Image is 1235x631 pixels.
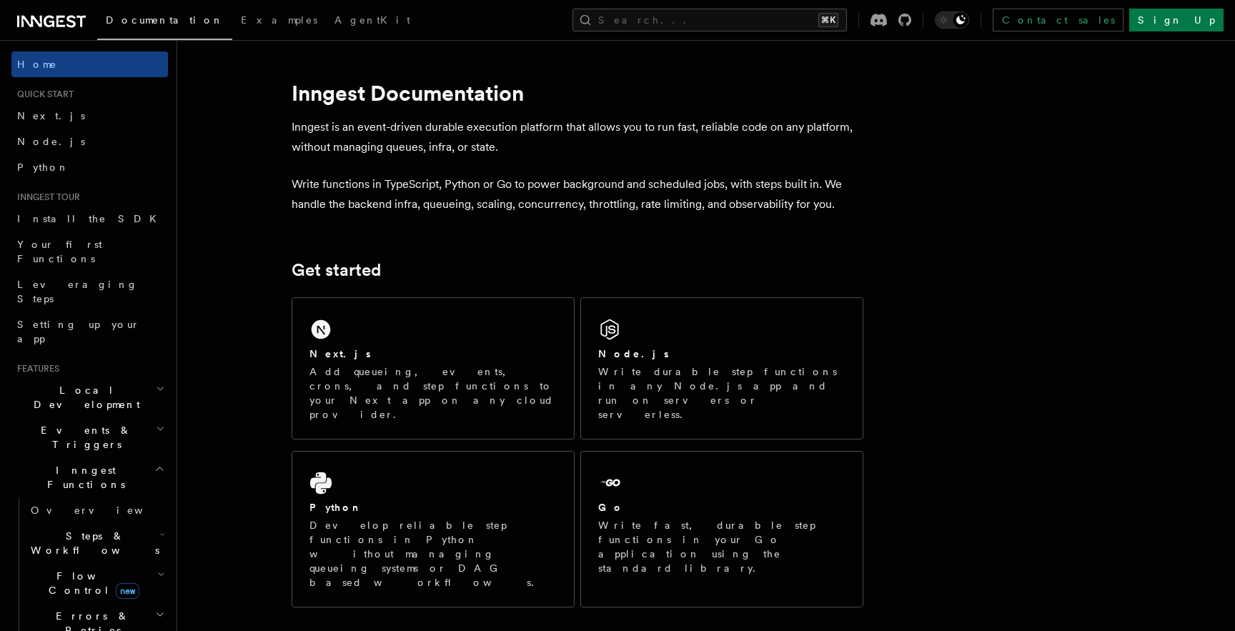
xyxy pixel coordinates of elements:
kbd: ⌘K [818,13,838,27]
button: Inngest Functions [11,457,168,497]
span: Overview [31,505,178,516]
a: Setting up your app [11,312,168,352]
span: Documentation [106,14,224,26]
button: Local Development [11,377,168,417]
a: Next.jsAdd queueing, events, crons, and step functions to your Next app on any cloud provider. [292,297,575,439]
a: Home [11,51,168,77]
a: Overview [25,497,168,523]
span: Events & Triggers [11,423,156,452]
a: Next.js [11,103,168,129]
p: Write functions in TypeScript, Python or Go to power background and scheduled jobs, with steps bu... [292,174,863,214]
span: Home [17,57,57,71]
p: Add queueing, events, crons, and step functions to your Next app on any cloud provider. [309,364,557,422]
a: GoWrite fast, durable step functions in your Go application using the standard library. [580,451,863,607]
button: Flow Controlnew [25,563,168,603]
a: Sign Up [1129,9,1224,31]
h2: Node.js [598,347,669,361]
span: Setting up your app [17,319,140,344]
span: Your first Functions [17,239,102,264]
p: Develop reliable step functions in Python without managing queueing systems or DAG based workflows. [309,518,557,590]
span: Node.js [17,136,85,147]
span: new [116,583,139,599]
h1: Inngest Documentation [292,80,863,106]
p: Write durable step functions in any Node.js app and run on servers or serverless. [598,364,845,422]
a: Get started [292,260,381,280]
button: Events & Triggers [11,417,168,457]
span: Local Development [11,383,156,412]
a: Examples [232,4,326,39]
a: AgentKit [326,4,419,39]
a: Your first Functions [11,232,168,272]
span: Steps & Workflows [25,529,159,557]
a: PythonDevelop reliable step functions in Python without managing queueing systems or DAG based wo... [292,451,575,607]
span: Next.js [17,110,85,121]
a: Documentation [97,4,232,40]
span: Quick start [11,89,74,100]
span: Inngest tour [11,192,80,203]
h2: Next.js [309,347,371,361]
a: Python [11,154,168,180]
span: AgentKit [334,14,410,26]
h2: Go [598,500,624,515]
button: Search...⌘K [572,9,847,31]
button: Steps & Workflows [25,523,168,563]
span: Leveraging Steps [17,279,138,304]
p: Write fast, durable step functions in your Go application using the standard library. [598,518,845,575]
span: Flow Control [25,569,157,597]
span: Inngest Functions [11,463,154,492]
a: Node.jsWrite durable step functions in any Node.js app and run on servers or serverless. [580,297,863,439]
span: Install the SDK [17,213,165,224]
a: Contact sales [993,9,1124,31]
h2: Python [309,500,362,515]
span: Examples [241,14,317,26]
a: Install the SDK [11,206,168,232]
button: Toggle dark mode [935,11,969,29]
span: Python [17,162,69,173]
a: Node.js [11,129,168,154]
a: Leveraging Steps [11,272,168,312]
p: Inngest is an event-driven durable execution platform that allows you to run fast, reliable code ... [292,117,863,157]
span: Features [11,363,59,374]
